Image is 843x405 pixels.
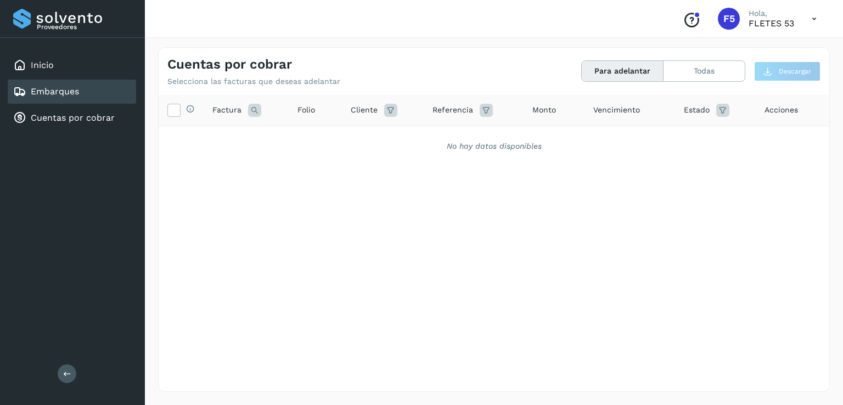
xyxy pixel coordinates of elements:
p: FLETES 53 [749,18,794,29]
span: Vencimiento [593,104,640,116]
p: Proveedores [37,23,132,31]
span: Cliente [351,104,378,116]
button: Todas [664,61,745,81]
span: Factura [212,104,241,116]
span: Monto [532,104,556,116]
a: Embarques [31,86,79,97]
span: Folio [297,104,315,116]
span: Referencia [432,104,473,116]
a: Cuentas por cobrar [31,113,115,123]
button: Descargar [754,61,820,81]
div: No hay datos disponibles [173,140,815,152]
span: Estado [684,104,710,116]
div: Cuentas por cobrar [8,106,136,130]
h4: Cuentas por cobrar [167,57,292,72]
p: Hola, [749,9,794,18]
a: Inicio [31,60,54,70]
p: Selecciona las facturas que deseas adelantar [167,77,340,86]
div: Inicio [8,53,136,77]
span: Descargar [779,66,811,76]
span: Acciones [765,104,798,116]
button: Para adelantar [582,61,664,81]
div: Embarques [8,80,136,104]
